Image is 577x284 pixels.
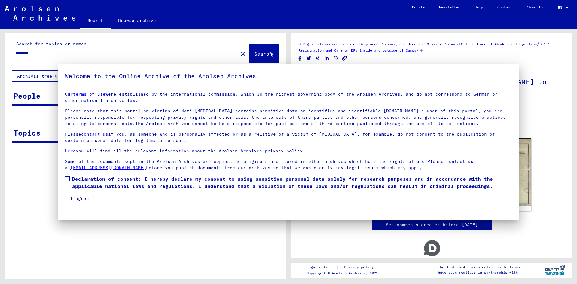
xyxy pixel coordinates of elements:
a: terms of use [73,91,105,97]
p: you will find all the relevant information about the Arolsen Archives privacy policy. [65,148,512,154]
a: [EMAIL_ADDRESS][DOMAIN_NAME] [70,165,146,170]
a: contact us [81,131,108,137]
span: Declaration of consent: I hereby declare my consent to using sensitive personal data solely for r... [72,175,512,190]
p: Some of the documents kept in the Arolsen Archives are copies.The originals are stored in other a... [65,158,512,171]
p: Please note that this portal on victims of Nazi [MEDICAL_DATA] contains sensitive data on identif... [65,108,512,127]
p: Our were established by the international commission, which is the highest governing body of the ... [65,91,512,104]
h5: Welcome to the Online Archive of the Arolsen Archives! [65,71,512,81]
p: Please if you, as someone who is personally affected or as a relative of a victim of [MEDICAL_DAT... [65,131,512,144]
a: Here [65,148,76,154]
button: I agree [65,193,94,204]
